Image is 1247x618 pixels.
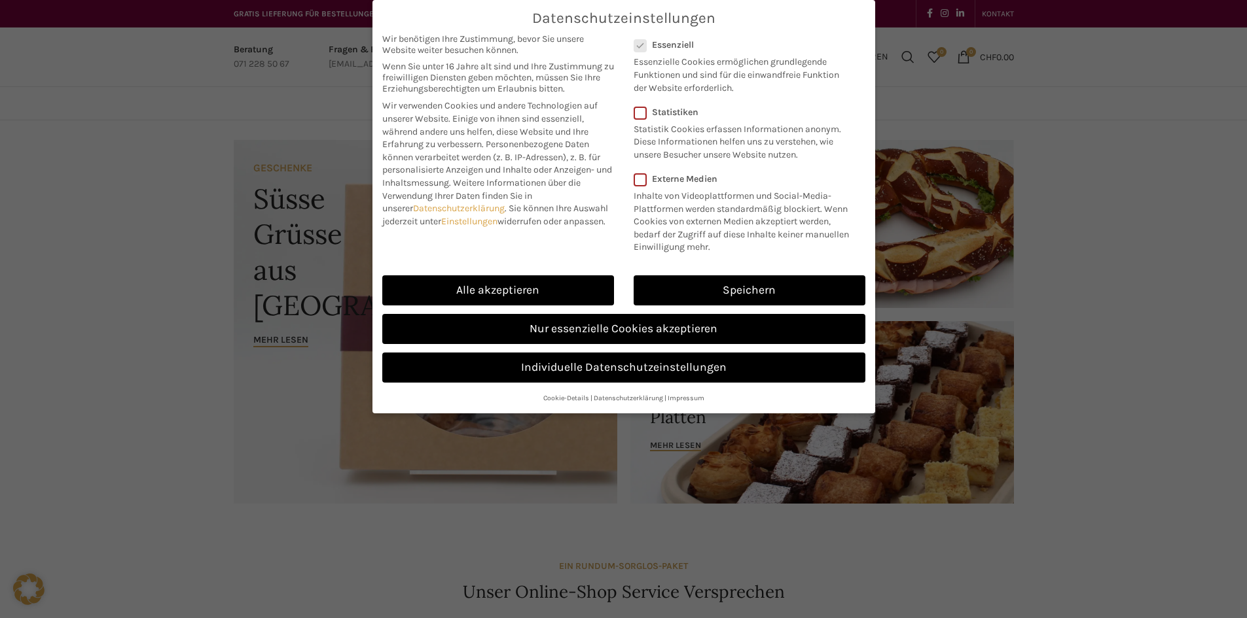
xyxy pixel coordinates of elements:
a: Datenschutzerklärung [594,394,663,402]
p: Statistik Cookies erfassen Informationen anonym. Diese Informationen helfen uns zu verstehen, wie... [634,118,848,162]
a: Impressum [668,394,704,402]
span: Personenbezogene Daten können verarbeitet werden (z. B. IP-Adressen), z. B. für personalisierte A... [382,139,612,188]
span: Datenschutzeinstellungen [532,10,715,27]
label: Essenziell [634,39,848,50]
span: Wir verwenden Cookies und andere Technologien auf unserer Website. Einige von ihnen sind essenzie... [382,100,598,150]
span: Wir benötigen Ihre Zustimmung, bevor Sie unsere Website weiter besuchen können. [382,33,614,56]
label: Statistiken [634,107,848,118]
a: Individuelle Datenschutzeinstellungen [382,352,865,383]
span: Weitere Informationen über die Verwendung Ihrer Daten finden Sie in unserer . [382,177,581,214]
label: Externe Medien [634,173,857,184]
span: Wenn Sie unter 16 Jahre alt sind und Ihre Zustimmung zu freiwilligen Diensten geben möchten, müss... [382,61,614,94]
p: Essenzielle Cookies ermöglichen grundlegende Funktionen und sind für die einwandfreie Funktion de... [634,50,848,94]
a: Alle akzeptieren [382,275,614,305]
a: Nur essenzielle Cookies akzeptieren [382,314,865,344]
p: Inhalte von Videoplattformen und Social-Media-Plattformen werden standardmäßig blockiert. Wenn Co... [634,184,857,254]
a: Speichern [634,275,865,305]
span: Sie können Ihre Auswahl jederzeit unter widerrufen oder anpassen. [382,203,608,227]
a: Datenschutzerklärung [413,203,505,214]
a: Cookie-Details [543,394,589,402]
a: Einstellungen [441,216,497,227]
